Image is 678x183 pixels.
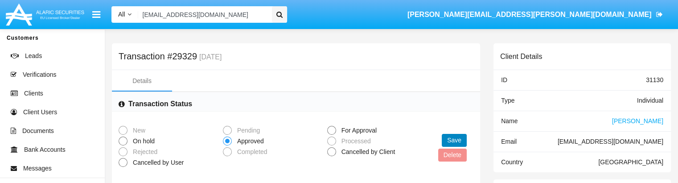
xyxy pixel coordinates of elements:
span: For Approval [336,126,379,135]
span: Pending [232,126,262,135]
span: Leads [25,51,42,61]
input: Search [138,6,269,23]
span: [PERSON_NAME][EMAIL_ADDRESS][PERSON_NAME][DOMAIN_NAME] [407,11,652,18]
span: On hold [127,137,157,146]
span: Completed [232,147,270,157]
span: Clients [24,89,43,98]
button: Save [442,134,467,147]
span: New [127,126,148,135]
h6: Transaction Status [128,99,192,109]
img: Logo image [4,1,86,28]
a: All [111,10,138,19]
span: Approved [232,137,266,146]
span: Cancelled by Client [336,147,398,157]
button: Delete [438,149,467,162]
div: Details [132,76,152,86]
span: Verifications [23,70,56,79]
span: Documents [22,126,54,136]
span: Processed [336,137,373,146]
span: Messages [23,164,52,173]
span: Bank Accounts [24,145,66,154]
a: [PERSON_NAME][EMAIL_ADDRESS][PERSON_NAME][DOMAIN_NAME] [403,2,667,27]
span: Cancelled by User [127,158,186,167]
span: All [118,11,125,18]
span: Rejected [127,147,160,157]
span: Client Users [23,108,57,117]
